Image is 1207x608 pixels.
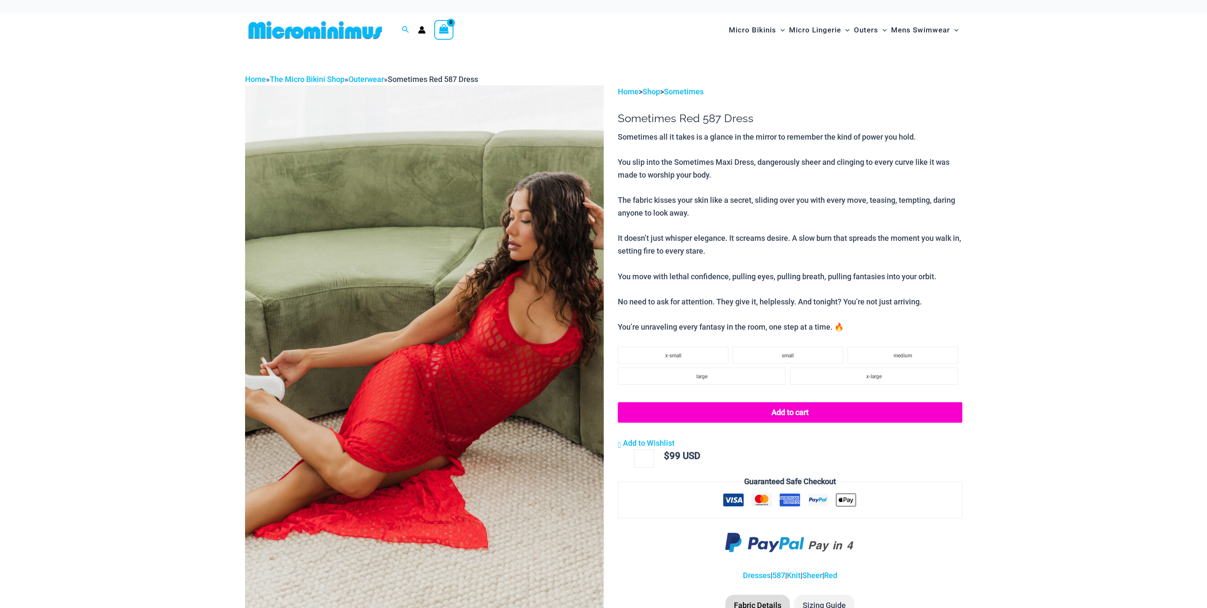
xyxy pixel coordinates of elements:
[824,571,837,580] a: Red
[348,75,384,84] a: Outerwear
[787,17,852,43] a: Micro LingerieMenu ToggleMenu Toggle
[854,19,878,41] span: Outers
[789,19,841,41] span: Micro Lingerie
[618,347,728,364] li: x-small
[852,17,889,43] a: OutersMenu ToggleMenu Toggle
[618,569,962,582] p: | | | |
[696,374,707,380] span: large
[891,19,950,41] span: Mens Swimwear
[729,19,776,41] span: Micro Bikinis
[894,353,912,359] span: medium
[245,20,386,40] img: MM SHOP LOGO FLAT
[950,19,959,41] span: Menu Toggle
[623,438,675,447] span: Add to Wishlist
[618,368,786,385] li: large
[664,450,700,461] bdi: 99 USD
[664,450,669,461] span: $
[889,17,961,43] a: Mens SwimwearMenu ToggleMenu Toggle
[727,17,787,43] a: Micro BikinisMenu ToggleMenu Toggle
[618,131,962,333] p: Sometimes all it takes is a glance in the mirror to remember the kind of power you hold. You slip...
[878,19,887,41] span: Menu Toggle
[634,450,654,468] input: Product quantity
[618,402,962,423] button: Add to cart
[802,571,822,580] a: Sheer
[388,75,478,84] span: Sometimes Red 587 Dress
[643,87,660,96] a: Shop
[618,437,675,450] a: Add to Wishlist
[787,571,801,580] a: Knit
[776,19,785,41] span: Menu Toggle
[743,571,771,580] a: Dresses
[790,368,958,385] li: x-large
[741,475,839,488] legend: Guaranteed Safe Checkout
[434,20,454,40] a: View Shopping Cart, empty
[725,16,962,44] nav: Site Navigation
[402,25,409,35] a: Search icon link
[618,87,639,96] a: Home
[618,112,962,125] h1: Sometimes Red 587 Dress
[733,347,843,364] li: small
[841,19,850,41] span: Menu Toggle
[245,75,478,84] span: » » »
[618,85,962,98] p: > >
[772,571,785,580] a: 587
[664,87,704,96] a: Sometimes
[866,374,882,380] span: x-large
[782,353,794,359] span: small
[270,75,345,84] a: The Micro Bikini Shop
[848,347,958,364] li: medium
[245,75,266,84] a: Home
[418,26,426,34] a: Account icon link
[665,353,681,359] span: x-small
